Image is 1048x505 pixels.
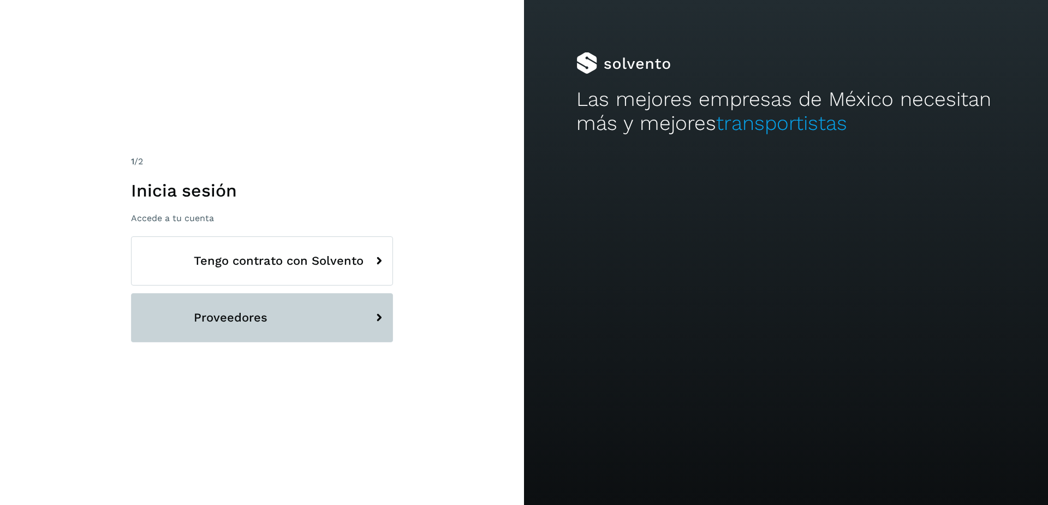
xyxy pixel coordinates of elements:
[131,293,393,342] button: Proveedores
[131,180,393,201] h1: Inicia sesión
[131,213,393,223] p: Accede a tu cuenta
[194,311,267,324] span: Proveedores
[131,155,393,168] div: /2
[576,87,996,136] h2: Las mejores empresas de México necesitan más y mejores
[194,254,364,268] span: Tengo contrato con Solvento
[716,111,847,135] span: transportistas
[131,156,134,167] span: 1
[131,236,393,286] button: Tengo contrato con Solvento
